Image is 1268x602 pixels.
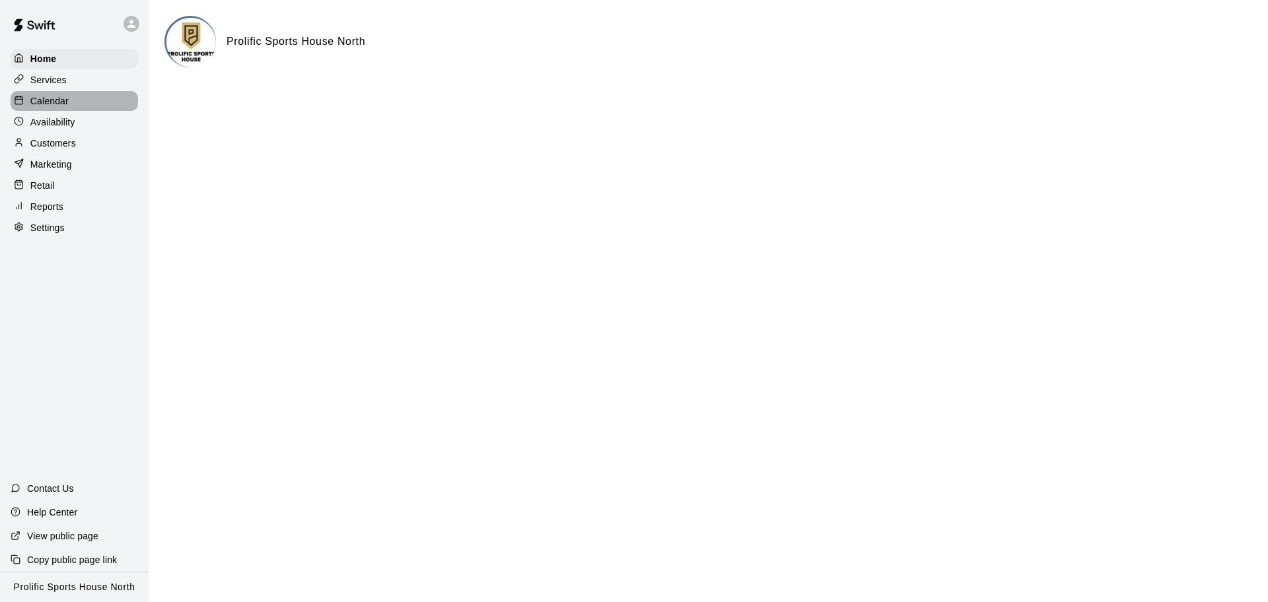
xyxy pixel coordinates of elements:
[227,33,365,50] h6: Prolific Sports House North
[11,176,138,195] a: Retail
[166,18,216,67] img: Prolific Sports House North logo
[11,70,138,90] a: Services
[11,197,138,217] a: Reports
[30,94,69,108] p: Calendar
[27,506,77,519] p: Help Center
[14,580,135,594] p: Prolific Sports House North
[30,179,55,192] p: Retail
[30,200,63,213] p: Reports
[27,529,98,543] p: View public page
[11,154,138,174] a: Marketing
[11,133,138,153] a: Customers
[11,49,138,69] a: Home
[30,116,75,129] p: Availability
[27,553,117,566] p: Copy public page link
[30,158,72,171] p: Marketing
[11,91,138,111] a: Calendar
[11,112,138,132] a: Availability
[11,218,138,238] a: Settings
[27,482,74,495] p: Contact Us
[30,73,67,86] p: Services
[30,221,65,234] p: Settings
[30,137,76,150] p: Customers
[30,52,57,65] p: Home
